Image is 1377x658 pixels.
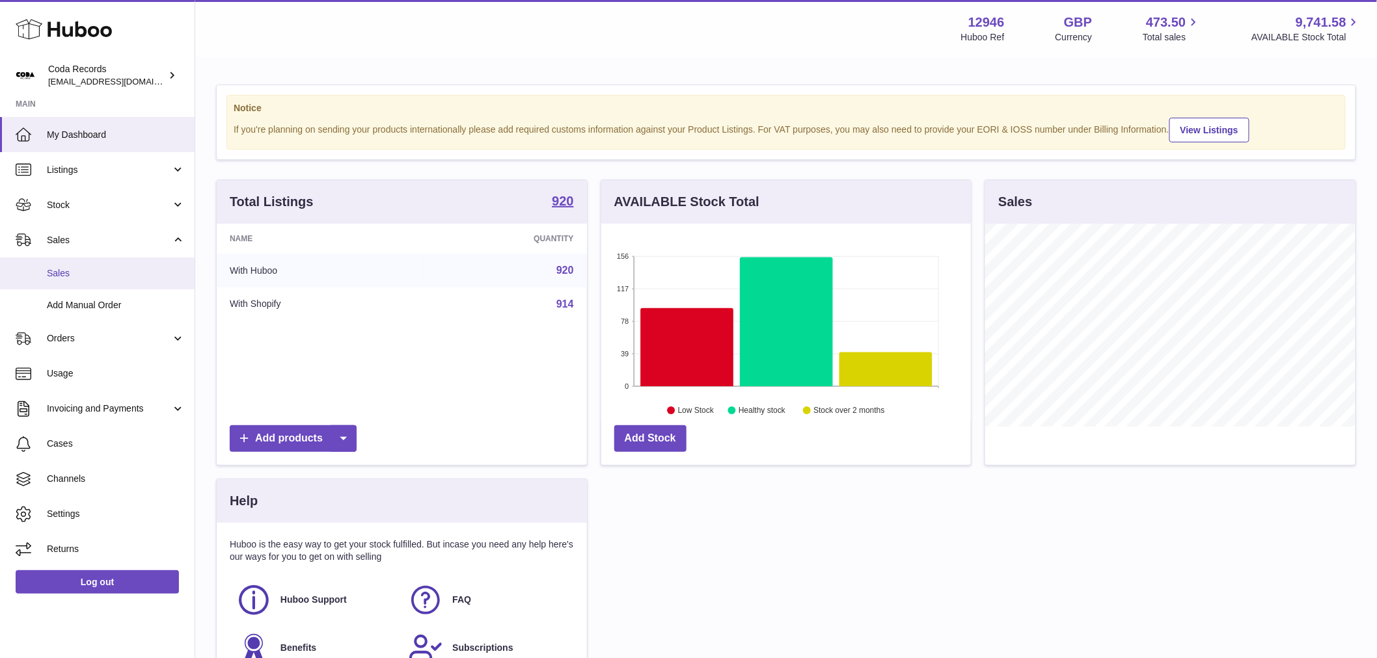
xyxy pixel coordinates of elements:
[961,31,1005,44] div: Huboo Ref
[236,583,395,618] a: Huboo Support
[552,194,573,210] a: 920
[1251,14,1361,44] a: 9,741.58 AVAILABLE Stock Total
[1064,14,1092,31] strong: GBP
[48,76,191,86] span: [EMAIL_ADDRESS][DOMAIN_NAME]
[617,252,629,260] text: 156
[230,492,258,510] h3: Help
[625,382,629,390] text: 0
[47,367,185,380] span: Usage
[1251,31,1361,44] span: AVAILABLE Stock Total
[1143,14,1201,44] a: 473.50 Total sales
[968,14,1005,31] strong: 12946
[621,317,629,325] text: 78
[1056,31,1093,44] div: Currency
[230,425,357,452] a: Add products
[47,267,185,280] span: Sales
[234,116,1339,142] div: If you're planning on sending your products internationally please add required customs informati...
[556,265,574,276] a: 920
[47,234,171,246] span: Sales
[1296,14,1346,31] span: 9,741.58
[452,642,513,654] span: Subscriptions
[280,642,316,654] span: Benefits
[1169,118,1249,142] a: View Listings
[48,63,165,88] div: Coda Records
[230,193,314,211] h3: Total Listings
[47,164,171,176] span: Listings
[47,199,171,211] span: Stock
[678,406,715,415] text: Low Stock
[47,543,185,555] span: Returns
[230,538,574,563] p: Huboo is the easy way to get your stock fulfilled. But incase you need any help here's our ways f...
[47,332,171,345] span: Orders
[408,583,567,618] a: FAQ
[617,285,629,293] text: 117
[614,425,687,452] a: Add Stock
[1143,31,1201,44] span: Total sales
[1146,14,1186,31] span: 473.50
[556,298,574,309] a: 914
[47,402,171,415] span: Invoicing and Payments
[614,193,759,211] h3: AVAILABLE Stock Total
[16,66,35,85] img: internalAdmin-12946@internal.huboo.com
[47,508,185,520] span: Settings
[234,102,1339,114] strong: Notice
[16,570,179,594] a: Log out
[47,438,185,450] span: Cases
[280,594,347,606] span: Huboo Support
[217,254,416,287] td: With Huboo
[739,406,786,415] text: Healthy stock
[813,406,884,415] text: Stock over 2 months
[621,350,629,358] text: 39
[452,594,471,606] span: FAQ
[998,193,1032,211] h3: Sales
[47,473,185,485] span: Channels
[47,129,185,141] span: My Dashboard
[47,299,185,311] span: Add Manual Order
[552,194,573,207] strong: 920
[217,224,416,254] th: Name
[416,224,587,254] th: Quantity
[217,287,416,321] td: With Shopify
